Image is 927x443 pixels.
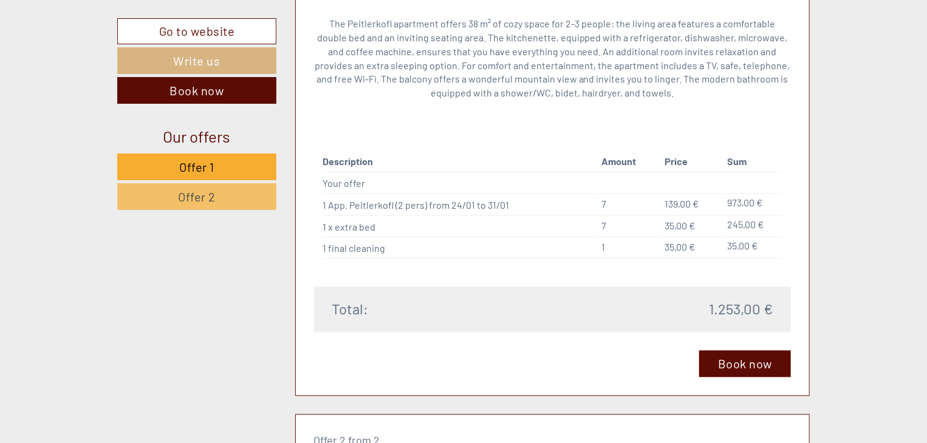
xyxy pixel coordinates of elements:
[723,215,782,237] td: 245,00 €
[709,299,773,320] span: 1.253,00 €
[323,172,597,194] td: Your offer
[597,194,660,215] td: 7
[723,153,782,172] th: Sum
[323,299,553,320] div: Total:
[314,18,792,101] p: The Peitlerkofl apartment offers 38 m² of cozy space for 2-3 people: the living area features a c...
[597,237,660,259] td: 1
[660,153,723,172] th: Price
[117,125,276,147] div: Our offers
[723,237,782,259] td: 35,00 €
[18,59,146,67] small: 09:31
[9,33,152,70] div: Hello, how can we help you?
[665,198,699,210] span: 139,00 €
[665,220,696,232] span: 35,00 €
[178,189,216,204] span: Offer 2
[323,215,597,237] td: 1 x extra bed
[18,35,146,45] div: Appartements & Wellness [PERSON_NAME]
[665,242,696,253] span: 35,00 €
[723,194,782,215] td: 973,00 €
[323,237,597,259] td: 1 final cleaning
[179,160,214,174] span: Offer 1
[411,314,477,341] button: Send
[597,153,660,172] th: Amount
[216,9,261,30] div: [DATE]
[323,153,597,172] th: Description
[323,194,597,215] td: 1 App. Peitlerkofl (2 pers) from 24/01 to 31/01
[699,351,791,377] a: Book now
[117,77,276,104] a: Book now
[117,18,276,44] a: Go to website
[117,47,276,74] a: Write us
[597,215,660,237] td: 7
